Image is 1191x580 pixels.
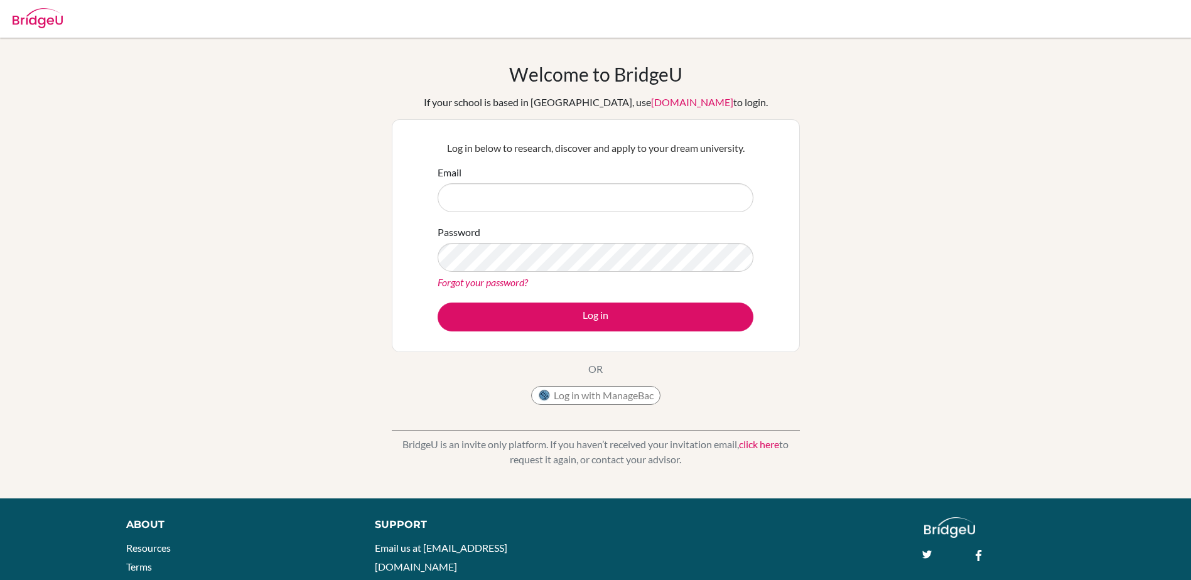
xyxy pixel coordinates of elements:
[924,517,975,538] img: logo_white@2x-f4f0deed5e89b7ecb1c2cc34c3e3d731f90f0f143d5ea2071677605dd97b5244.png
[375,517,581,532] div: Support
[13,8,63,28] img: Bridge-U
[588,362,603,377] p: OR
[438,225,480,240] label: Password
[438,303,753,331] button: Log in
[392,437,800,467] p: BridgeU is an invite only platform. If you haven’t received your invitation email, to request it ...
[438,141,753,156] p: Log in below to research, discover and apply to your dream university.
[126,561,152,572] a: Terms
[126,517,347,532] div: About
[438,276,528,288] a: Forgot your password?
[531,386,660,405] button: Log in with ManageBac
[651,96,733,108] a: [DOMAIN_NAME]
[424,95,768,110] div: If your school is based in [GEOGRAPHIC_DATA], use to login.
[126,542,171,554] a: Resources
[438,165,461,180] label: Email
[375,542,507,572] a: Email us at [EMAIL_ADDRESS][DOMAIN_NAME]
[739,438,779,450] a: click here
[509,63,682,85] h1: Welcome to BridgeU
